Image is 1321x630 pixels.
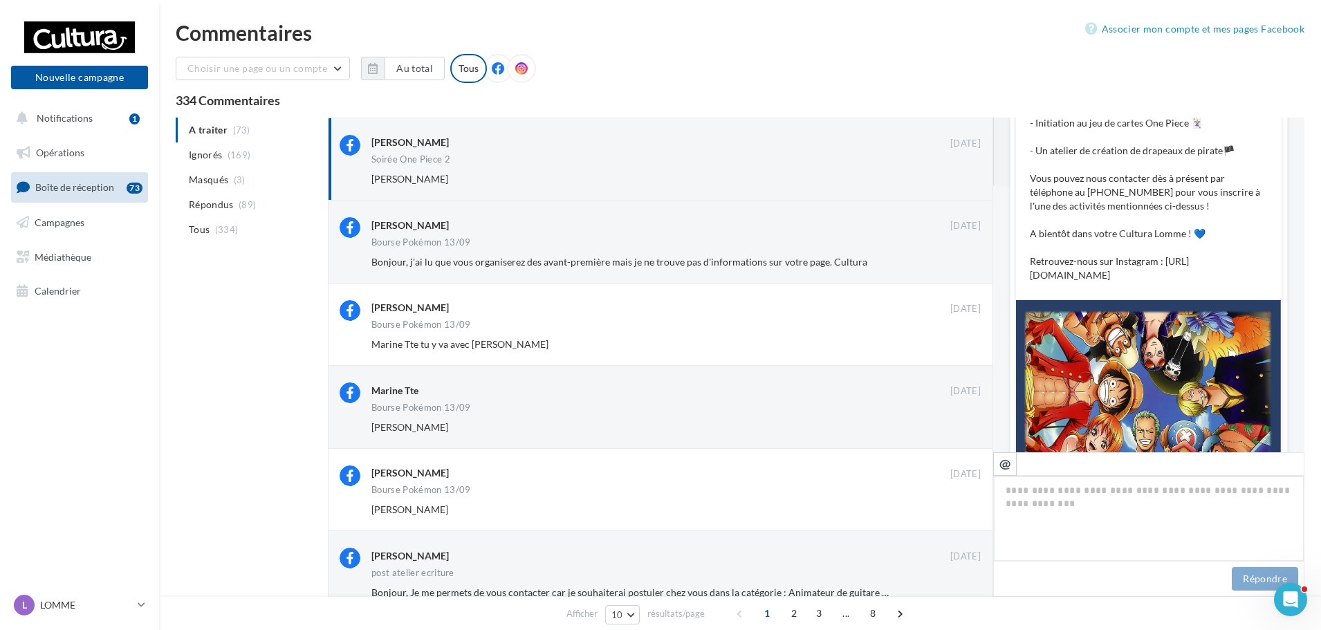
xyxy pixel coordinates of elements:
[228,149,251,160] span: (169)
[40,598,132,612] p: LOMME
[371,568,454,577] div: post atelier ecriture
[999,457,1011,470] i: @
[176,22,1304,43] div: Commentaires
[8,104,145,133] button: Notifications 1
[835,602,857,624] span: ...
[8,208,151,237] a: Campagnes
[35,285,81,297] span: Calendrier
[371,549,449,563] div: [PERSON_NAME]
[215,224,239,235] span: (334)
[129,113,140,124] div: 1
[371,136,449,149] div: [PERSON_NAME]
[8,277,151,306] a: Calendrier
[371,219,449,232] div: [PERSON_NAME]
[371,485,471,494] div: Bourse Pokémon 13/09
[566,607,598,620] span: Afficher
[950,220,981,232] span: [DATE]
[605,605,640,624] button: 10
[862,602,884,624] span: 8
[361,57,445,80] button: Au total
[1232,567,1298,591] button: Répondre
[993,452,1017,476] button: @
[371,155,450,164] div: Soirée One Piece 2
[371,173,448,185] span: [PERSON_NAME]
[756,602,778,624] span: 1
[1085,21,1304,37] a: Associer mon compte et mes pages Facebook
[189,198,234,212] span: Répondus
[127,183,142,194] div: 73
[371,403,471,412] div: Bourse Pokémon 13/09
[8,243,151,272] a: Médiathèque
[950,550,981,563] span: [DATE]
[371,338,548,350] span: Marine Tte tu y va avec [PERSON_NAME]
[950,303,981,315] span: [DATE]
[189,223,210,237] span: Tous
[371,256,867,268] span: Bonjour, j'ai lu que vous organiserez des avant-première mais je ne trouve pas d'informations sur...
[187,62,327,74] span: Choisir une page ou un compte
[239,199,256,210] span: (89)
[189,148,222,162] span: Ignorés
[189,173,228,187] span: Masqués
[647,607,705,620] span: résultats/page
[234,174,246,185] span: (3)
[950,468,981,481] span: [DATE]
[8,172,151,202] a: Boîte de réception73
[37,112,93,124] span: Notifications
[611,609,623,620] span: 10
[11,592,148,618] a: L LOMME
[371,421,448,433] span: [PERSON_NAME]
[371,466,449,480] div: [PERSON_NAME]
[371,320,471,329] div: Bourse Pokémon 13/09
[371,503,448,515] span: [PERSON_NAME]
[36,147,84,158] span: Opérations
[450,54,487,83] div: Tous
[22,598,27,612] span: L
[35,181,114,193] span: Boîte de réception
[385,57,445,80] button: Au total
[371,384,418,398] div: Marine Tte
[8,138,151,167] a: Opérations
[176,94,1304,106] div: 334 Commentaires
[11,66,148,89] button: Nouvelle campagne
[176,57,350,80] button: Choisir une page ou un compte
[35,216,84,228] span: Campagnes
[371,301,449,315] div: [PERSON_NAME]
[1274,583,1307,616] iframe: Intercom live chat
[35,250,91,262] span: Médiathèque
[950,385,981,398] span: [DATE]
[950,138,981,150] span: [DATE]
[371,238,471,247] div: Bourse Pokémon 13/09
[808,602,830,624] span: 3
[783,602,805,624] span: 2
